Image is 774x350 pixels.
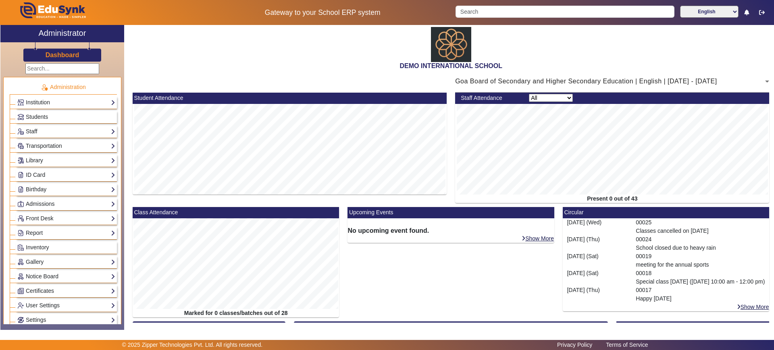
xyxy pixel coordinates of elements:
h3: Dashboard [46,51,79,59]
img: Inventory.png [18,244,24,251]
div: [DATE] (Thu) [563,286,632,303]
a: Privacy Policy [553,340,596,350]
mat-card-header: Student Attendance [133,93,447,104]
div: 00017 [632,286,770,303]
mat-card-header: AbsentToday [133,321,285,333]
h2: DEMO INTERNATIONAL SCHOOL [128,62,774,70]
div: Present 0 out of 43 [455,195,769,203]
input: Search [456,6,674,18]
div: 00019 [632,252,770,269]
img: Students.png [18,114,24,120]
span: Students [26,114,48,120]
mat-card-header: [DATE] Birthday [DEMOGRAPHIC_DATA] (Fri) [616,321,769,333]
img: Administration.png [41,84,48,91]
a: Terms of Service [602,340,652,350]
div: 00018 [632,269,770,286]
div: Marked for 0 classes/batches out of 28 [133,309,339,317]
a: Dashboard [45,51,80,59]
p: Administration [10,83,117,91]
span: Inventory [26,244,49,251]
img: abdd4561-dfa5-4bc5-9f22-bd710a8d2831 [431,27,471,62]
p: Happy [DATE] [636,294,765,303]
h2: Administrator [39,28,86,38]
div: 00024 [632,235,770,252]
div: 00025 [632,218,770,235]
div: [DATE] (Sat) [563,269,632,286]
a: Show More [521,235,554,242]
a: Administrator [0,25,124,42]
p: Classes cancelled on [DATE] [636,227,765,235]
div: [DATE] (Thu) [563,235,632,252]
p: Special class [DATE] ([DATE] 10:00 am - 12:00 pm) [636,278,765,286]
mat-card-header: Circular [563,207,770,218]
h6: No upcoming event found. [347,227,554,234]
input: Search... [25,63,99,74]
mat-card-header: Fee Report [294,321,608,333]
span: Goa Board of Secondary and Higher Secondary Education | English | [DATE] - [DATE] [455,78,717,85]
p: meeting for the annual sports [636,261,765,269]
p: © 2025 Zipper Technologies Pvt. Ltd. All rights reserved. [122,341,263,349]
p: School closed due to heavy rain [636,244,765,252]
mat-card-header: Upcoming Events [347,207,554,218]
a: Students [17,112,115,122]
h5: Gateway to your School ERP system [198,8,447,17]
div: [DATE] (Sat) [563,252,632,269]
div: [DATE] (Wed) [563,218,632,235]
a: Show More [737,303,770,311]
mat-card-header: Class Attendance [133,207,339,218]
div: Staff Attendance [457,94,525,102]
a: Inventory [17,243,115,252]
